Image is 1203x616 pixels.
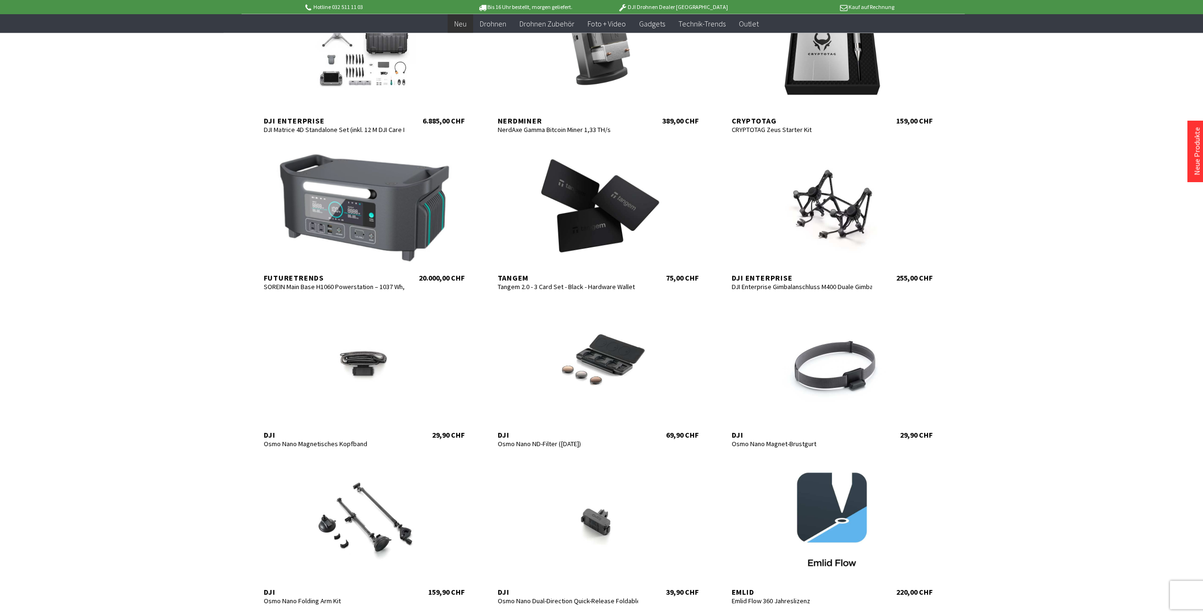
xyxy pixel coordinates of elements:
[488,307,708,440] a: DJI Osmo Nano ND-Filter ([DATE]) 69,90 CHF
[264,430,405,440] div: DJI
[488,464,708,597] a: DJI Osmo Nano Dual-Direction Quick-Release Foldable Adapter Mount 39,90 CHF
[588,19,626,28] span: Foto + Video
[454,19,467,28] span: Neu
[498,440,639,448] div: Osmo Nano ND-Filter ([DATE])
[722,150,942,282] a: DJI Enterprise DJI Enterprise Gimbalanschluss M400 Duale Gimbal-Verbindung 255,00 CHF
[732,587,873,597] div: EMLID
[672,14,732,34] a: Technik-Trends
[632,14,672,34] a: Gadgets
[254,464,474,597] a: DJI Osmo Nano Folding Arm Kit 159,90 CHF
[264,597,405,605] div: Osmo Nano Folding Arm Kit
[304,1,451,13] p: Hotline 032 511 11 03
[448,14,473,34] a: Neu
[896,116,933,125] div: 159,00 CHF
[722,307,942,440] a: DJI Osmo Nano Magnet-Brustgurt 29,90 CHF
[428,587,465,597] div: 159,90 CHF
[896,273,933,282] div: 255,00 CHF
[599,1,746,13] p: DJI Drohnen Dealer [GEOGRAPHIC_DATA]
[519,19,574,28] span: Drohnen Zubehör
[732,430,873,440] div: DJI
[451,1,599,13] p: Bis 16 Uhr bestellt, morgen geliefert.
[498,116,639,125] div: Nerdminer
[900,430,933,440] div: 29,90 CHF
[732,440,873,448] div: Osmo Nano Magnet-Brustgurt
[732,125,873,134] div: CRYPTOTAG Zeus Starter Kit
[419,273,465,282] div: 20.000,00 CHF
[581,14,632,34] a: Foto + Video
[254,307,474,440] a: DJI Osmo Nano Magnetisches Kopfband 29,90 CHF
[264,587,405,597] div: DJI
[666,430,699,440] div: 69,90 CHF
[264,282,405,291] div: SOREIN Main Base H1060 Powerstation – 1037 Wh, 2200 W, LiFePO4
[264,116,405,125] div: DJI Enterprise
[480,19,506,28] span: Drohnen
[1192,127,1202,176] a: Neue Produkte
[264,440,405,448] div: Osmo Nano Magnetisches Kopfband
[666,587,699,597] div: 39,90 CHF
[639,19,665,28] span: Gadgets
[498,430,639,440] div: DJI
[896,587,933,597] div: 220,00 CHF
[666,273,699,282] div: 75,00 CHF
[739,19,759,28] span: Outlet
[254,150,474,282] a: Futuretrends SOREIN Main Base H1060 Powerstation – 1037 Wh, 2200 W, LiFePO4 20.000,00 CHF
[498,587,639,597] div: DJI
[432,430,465,440] div: 29,90 CHF
[732,14,765,34] a: Outlet
[423,116,465,125] div: 6.885,00 CHF
[488,150,708,282] a: Tangem Tangem 2.0 - 3 Card Set - Black - Hardware Wallet 75,00 CHF
[498,282,639,291] div: Tangem 2.0 - 3 Card Set - Black - Hardware Wallet
[732,282,873,291] div: DJI Enterprise Gimbalanschluss M400 Duale Gimbal-Verbindung
[662,116,699,125] div: 389,00 CHF
[264,273,405,282] div: Futuretrends
[498,125,639,134] div: NerdAxe Gamma Bitcoin Miner 1,33 TH/s
[498,273,639,282] div: Tangem
[747,1,894,13] p: Kauf auf Rechnung
[473,14,513,34] a: Drohnen
[678,19,726,28] span: Technik-Trends
[732,597,873,605] div: Emlid Flow 360 Jahreslizenz
[498,597,639,605] div: Osmo Nano Dual-Direction Quick-Release Foldable Adapter Mount
[513,14,581,34] a: Drohnen Zubehör
[264,125,405,134] div: DJI Matrice 4D Standalone Set (inkl. 12 M DJI Care Enterprise Plus)
[732,273,873,282] div: DJI Enterprise
[722,464,942,597] a: EMLID Emlid Flow 360 Jahreslizenz 220,00 CHF
[732,116,873,125] div: CRYPTOTAG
